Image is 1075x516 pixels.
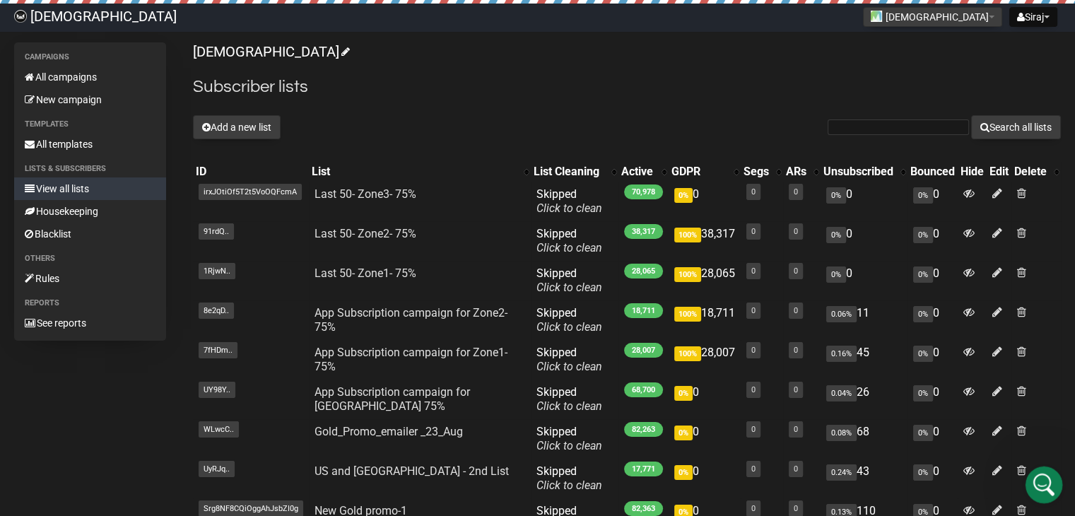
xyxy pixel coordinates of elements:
button: Siraj [1009,7,1057,27]
a: Last 50- Zone2- 75% [315,227,416,240]
div: Segs [744,165,769,179]
div: Hello! I'm Fin, an AI agent for [PERSON_NAME]. How can I assist you [DATE]? [23,57,221,99]
a: App Subscription campaign for Zone1- 75% [315,346,507,373]
td: 0 [821,221,907,261]
a: 0 [794,425,798,434]
span: Skipped [536,266,602,294]
td: 28,065 [669,261,741,300]
a: Click to clean [536,360,602,373]
span: 0.24% [826,464,857,481]
iframe: Intercom live chat [1026,467,1063,504]
span: 1RjwN.. [199,263,235,279]
span: 0% [826,187,846,204]
td: 0 [907,419,958,459]
a: See reports [14,312,166,334]
span: 28,065 [624,264,663,278]
div: List [312,165,517,179]
span: irxJOtiOf5T2t5VoOQFcmA [199,184,302,200]
td: 0 [907,380,958,419]
div: I want to talk to the agent [119,118,271,149]
div: Hello! I'm Fin, an AI agent for [PERSON_NAME]. How can I assist you [DATE]? [11,49,232,107]
li: Others [14,250,166,267]
a: 0 [751,266,756,276]
div: ARs [786,165,806,179]
span: Skipped [536,425,602,452]
span: 0% [913,187,933,204]
span: 0% [913,385,933,401]
td: 18,711 [669,300,741,340]
th: Bounced: No sort applied, sorting is disabled [907,162,958,182]
a: 0 [794,306,798,315]
span: 8e2qD.. [199,303,234,319]
button: Home [221,6,248,33]
span: 0% [913,346,933,362]
img: 61ace9317f7fa0068652623cbdd82cc4 [14,10,27,23]
div: I want to talk to the agent [131,127,260,141]
a: Click to clean [536,320,602,334]
div: List Cleaning [534,165,604,179]
li: Lists & subscribers [14,160,166,177]
span: 0.06% [826,306,857,322]
span: 100% [674,346,701,361]
span: 0% [913,227,933,243]
td: 0 [907,182,958,221]
span: 91rdQ.. [199,223,234,240]
span: 100% [674,228,701,242]
td: 0 [907,221,958,261]
td: 28,007 [669,340,741,380]
th: Delete: No sort applied, activate to apply an ascending sort [1011,162,1061,182]
a: 0 [751,425,756,434]
span: 100% [674,267,701,282]
span: 70,978 [624,184,663,199]
a: Click to clean [536,201,602,215]
a: 0 [794,227,798,236]
th: Active: No sort applied, activate to apply an ascending sort [618,162,669,182]
textarea: Message… [12,367,271,391]
div: Sure thing! Sendybay will be back in 3 hours.Fin • 1h ago [11,160,232,205]
button: Emoji picker [22,397,33,408]
a: US and [GEOGRAPHIC_DATA] - 2nd List [315,464,509,478]
td: 0 [669,459,741,498]
td: 43 [821,459,907,498]
a: Click to clean [536,241,602,254]
a: 0 [794,504,798,513]
div: Active [621,165,654,179]
div: ?? [238,323,271,354]
div: Is there any issue? [156,230,271,262]
td: 0 [669,182,741,221]
span: UyRJq.. [199,461,235,477]
span: 0% [826,266,846,283]
a: New campaign [14,88,166,111]
td: 0 [821,261,907,300]
span: 0% [826,227,846,243]
div: islamicly.sendybay.com says… [11,230,271,263]
th: Edit: No sort applied, sorting is disabled [987,162,1011,182]
button: [DEMOGRAPHIC_DATA] [863,7,1002,27]
td: 0 [669,380,741,419]
div: islamicly.sendybay.com says… [11,323,271,371]
span: 0% [674,386,693,401]
a: 0 [751,227,756,236]
span: 0% [674,465,693,480]
span: 28,007 [624,343,663,358]
span: 100% [674,307,701,322]
button: Start recording [90,397,101,408]
li: Templates [14,116,166,133]
th: GDPR: No sort applied, activate to apply an ascending sort [669,162,741,182]
th: ARs: No sort applied, activate to apply an ascending sort [783,162,821,182]
a: Last 50- Zone1- 75% [315,266,416,280]
span: 0% [674,188,693,203]
a: 0 [751,504,756,513]
a: Click to clean [536,479,602,492]
span: Skipped [536,187,602,215]
span: 82,363 [624,501,663,516]
a: Rules [14,267,166,290]
a: All templates [14,133,166,156]
a: Click to clean [536,439,602,452]
div: I have ran 2 campaign [DATE] one with 38k subscribers and other with 28k but in the report it say... [51,263,271,322]
a: 0 [751,385,756,394]
span: Skipped [536,346,602,373]
a: 0 [794,385,798,394]
a: Gold_Promo_emailer _23_Aug [315,425,463,438]
a: 0 [794,266,798,276]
